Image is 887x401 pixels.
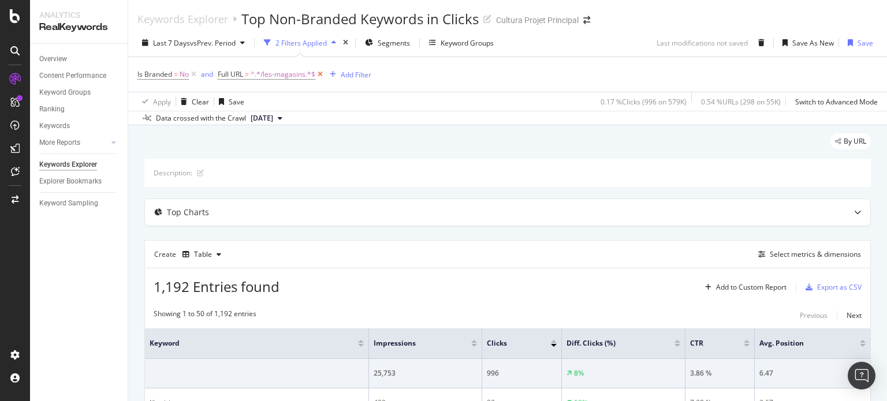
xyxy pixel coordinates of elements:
div: Open Intercom Messenger [848,362,875,389]
button: Export as CSV [801,278,862,297]
span: Full URL [218,69,243,79]
div: Description: [154,168,192,178]
div: 2 Filters Applied [275,38,327,48]
div: Analytics [39,9,118,21]
div: 0.54 % URLs ( 298 on 55K ) [701,97,781,107]
div: More Reports [39,137,80,149]
span: Impressions [374,338,454,348]
button: [DATE] [246,111,287,125]
span: Is Branded [137,69,172,79]
div: Select metrics & dimensions [770,249,861,259]
span: = [245,69,249,79]
span: = [174,69,178,79]
button: Select metrics & dimensions [754,248,861,261]
div: legacy label [830,133,871,149]
button: Clear [176,92,209,111]
div: Table [194,251,212,258]
div: Next [847,310,862,320]
div: Cultura Projet Principal [496,14,579,26]
div: Data crossed with the Crawl [156,113,246,123]
span: Segments [378,38,410,48]
button: Apply [137,92,171,111]
a: Keywords Explorer [137,13,228,25]
button: Add Filter [325,68,371,81]
div: 25,753 [374,368,477,378]
a: Overview [39,53,120,65]
div: Keyword Groups [39,87,91,99]
div: Top Charts [167,207,209,218]
div: Content Performance [39,70,106,82]
a: More Reports [39,137,108,149]
span: Keyword [150,338,341,348]
button: Next [847,309,862,323]
span: Last 7 Days [153,38,190,48]
div: 8% [574,368,584,378]
span: ^.*/les-magasins.*$ [251,66,315,83]
div: times [341,37,351,48]
div: Showing 1 to 50 of 1,192 entries [154,309,256,323]
a: Keyword Groups [39,87,120,99]
div: Overview [39,53,67,65]
div: Explorer Bookmarks [39,175,102,188]
div: 3.86 % [690,368,750,378]
div: arrow-right-arrow-left [583,16,590,24]
button: and [201,69,213,80]
span: 2025 Aug. 11th [251,113,273,123]
div: Add to Custom Report [716,284,787,291]
div: Switch to Advanced Mode [795,97,878,107]
div: Save [229,97,244,107]
div: Ranking [39,103,65,115]
div: 6.47 [759,368,866,378]
a: Keywords Explorer [39,159,120,171]
button: Keyword Groups [424,33,498,52]
div: 0.17 % Clicks ( 996 on 579K ) [601,97,687,107]
button: Save [214,92,244,111]
span: Clicks [487,338,534,348]
a: Content Performance [39,70,120,82]
button: Table [178,245,226,264]
div: Save As New [792,38,834,48]
button: Save As New [778,33,834,52]
span: No [180,66,189,83]
div: Export as CSV [817,282,862,292]
div: Keyword Groups [441,38,494,48]
a: Keywords [39,120,120,132]
a: Keyword Sampling [39,197,120,209]
button: Previous [800,309,828,323]
button: Segments [360,33,415,52]
button: Save [843,33,873,52]
div: and [201,69,213,79]
div: Add Filter [341,70,371,80]
div: Keyword Sampling [39,197,98,209]
div: Top Non-Branded Keywords in Clicks [241,9,479,29]
div: RealKeywords [39,21,118,34]
div: Save [858,38,873,48]
a: Explorer Bookmarks [39,175,120,188]
div: Keywords Explorer [39,159,97,171]
div: Apply [153,97,171,107]
button: Last 7 DaysvsPrev. Period [137,33,249,52]
span: Avg. Position [759,338,843,348]
div: Clear [192,97,209,107]
span: By URL [844,138,866,145]
div: 996 [487,368,557,378]
span: vs Prev. Period [190,38,236,48]
span: Diff. Clicks (%) [567,338,657,348]
div: Last modifications not saved [657,38,748,48]
span: CTR [690,338,726,348]
button: Switch to Advanced Mode [791,92,878,111]
div: Keywords [39,120,70,132]
div: Previous [800,310,828,320]
button: Add to Custom Report [700,278,787,297]
span: 1,192 Entries found [154,277,279,296]
button: 2 Filters Applied [259,33,341,52]
div: Create [154,245,226,264]
a: Ranking [39,103,120,115]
